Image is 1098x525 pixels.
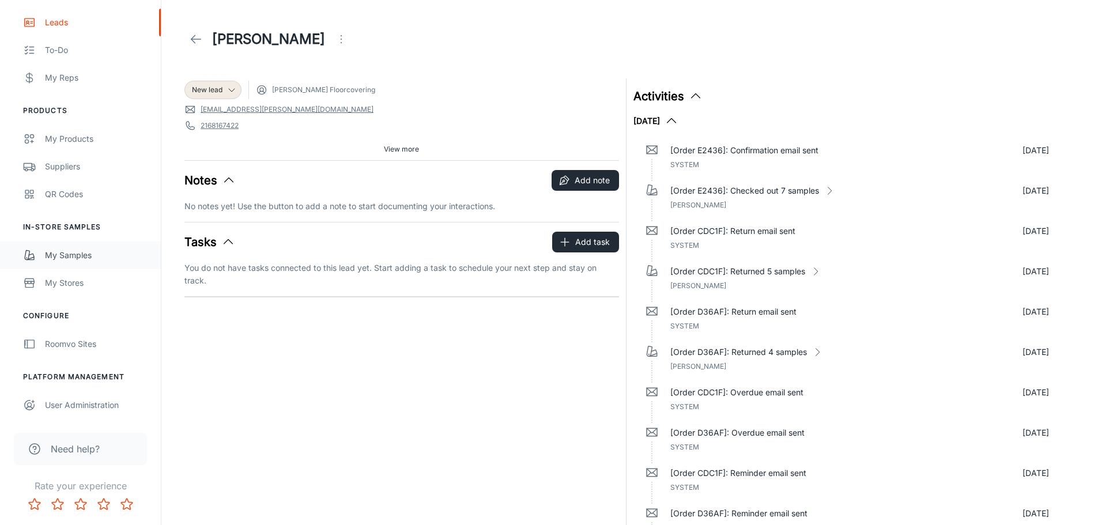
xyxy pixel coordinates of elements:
div: My Samples [45,249,149,262]
button: Activities [633,88,703,105]
button: Rate 2 star [46,493,69,516]
p: [DATE] [1022,346,1049,358]
div: QR Codes [45,188,149,201]
button: Notes [184,172,236,189]
span: [PERSON_NAME] [670,281,726,290]
p: [DATE] [1022,426,1049,439]
button: Tasks [184,233,235,251]
p: No notes yet! Use the button to add a note to start documenting your interactions. [184,200,619,213]
div: To-do [45,44,149,56]
div: Leads [45,16,149,29]
button: Open menu [330,28,353,51]
p: [Order CDC1F]: Return email sent [670,225,795,237]
button: Add task [552,232,619,252]
span: [PERSON_NAME] Floorcovering [272,85,375,95]
p: Rate your experience [9,479,152,493]
div: Suppliers [45,160,149,173]
a: [EMAIL_ADDRESS][PERSON_NAME][DOMAIN_NAME] [201,104,373,115]
div: My Stores [45,277,149,289]
p: [Order CDC1F]: Reminder email sent [670,467,806,479]
button: Rate 1 star [23,493,46,516]
button: Add note [552,170,619,191]
span: [PERSON_NAME] [670,201,726,209]
button: [DATE] [633,114,678,128]
p: [Order D36AF]: Overdue email sent [670,426,805,439]
span: Need help? [51,442,100,456]
div: User Administration [45,399,149,411]
span: System [670,241,699,250]
p: You do not have tasks connected to this lead yet. Start adding a task to schedule your next step ... [184,262,619,287]
button: Rate 3 star [69,493,92,516]
p: [DATE] [1022,467,1049,479]
span: System [670,160,699,169]
div: My Reps [45,71,149,84]
div: New lead [184,81,242,99]
p: [DATE] [1022,144,1049,157]
span: System [670,402,699,411]
p: [Order D36AF]: Reminder email sent [670,507,808,520]
div: My Products [45,133,149,145]
span: System [670,443,699,451]
span: System [670,322,699,330]
h1: [PERSON_NAME] [212,29,325,50]
span: [PERSON_NAME] [670,362,726,371]
span: View more [384,144,419,154]
p: [DATE] [1022,184,1049,197]
div: Roomvo Sites [45,338,149,350]
p: [Order E2436]: Checked out 7 samples [670,184,819,197]
p: [Order CDC1F]: Returned 5 samples [670,265,805,278]
span: System [670,483,699,492]
a: 2168167422 [201,120,239,131]
span: New lead [192,85,222,95]
p: [Order E2436]: Confirmation email sent [670,144,818,157]
button: View more [379,141,424,158]
button: Rate 4 star [92,493,115,516]
p: [DATE] [1022,507,1049,520]
p: [DATE] [1022,225,1049,237]
p: [DATE] [1022,265,1049,278]
p: [DATE] [1022,386,1049,399]
p: [Order CDC1F]: Overdue email sent [670,386,803,399]
p: [DATE] [1022,305,1049,318]
button: Rate 5 star [115,493,138,516]
p: [Order D36AF]: Returned 4 samples [670,346,807,358]
p: [Order D36AF]: Return email sent [670,305,797,318]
